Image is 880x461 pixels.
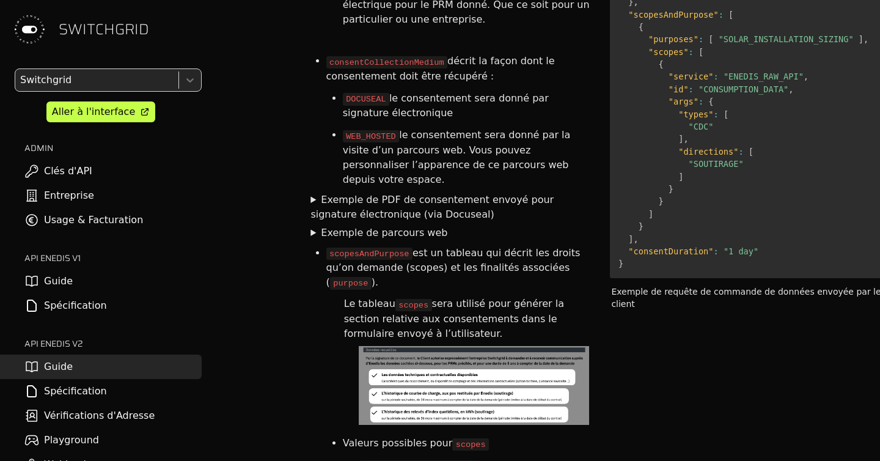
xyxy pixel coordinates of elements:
span: ] [678,134,683,144]
span: "ENEDIS_RAW_API" [724,72,804,81]
span: ] [678,172,683,182]
span: "args" [669,97,698,106]
span: "CONSUMPTION_DATA" [698,84,788,94]
li: Valeurs possibles pour [343,432,591,454]
span: [ [698,47,703,57]
span: , [683,134,688,144]
span: "SOUTIRAGE" [689,159,744,169]
span: "id" [669,84,689,94]
span: SWITCHGRID [59,20,149,39]
li: est un tableau qui décrit les droits qu’on demande (scopes) et les finalités associées ( ). [326,242,591,294]
li: le consentement sera donné par signature électronique [343,87,591,124]
span: , [634,234,639,244]
span: : [719,10,724,20]
span: [ [749,147,754,157]
span: "directions" [678,147,738,157]
h2: API ENEDIS v2 [24,337,202,350]
h2: ADMIN [24,142,202,154]
span: } [618,259,623,268]
code: WEB_HOSTED [343,130,399,142]
span: , [864,34,868,44]
code: consentCollectionMedium [326,56,448,68]
span: "scopes" [648,47,688,57]
span: "SOLAR_INSTALLATION_SIZING" [719,34,854,44]
summary: Exemple de PDF de consentement envoyé pour signature électronique (via Docuseal) [310,193,589,222]
span: : [698,97,703,106]
span: : [714,72,719,81]
div: Le tableau sera utilisé pour générer la section relative aux consentements dans le formulaire env... [343,295,591,432]
span: "CDC" [689,122,714,131]
span: "consentDuration" [628,246,713,256]
span: : [689,47,694,57]
span: "1 day" [724,246,758,256]
span: [ [728,10,733,20]
span: , [788,84,793,94]
li: décrit la façon dont le consentement doit être récupéré : [326,50,591,87]
h2: API ENEDIS v1 [24,252,202,264]
span: : [689,84,694,94]
a: Aller à l'interface [46,101,155,122]
code: scopes [452,438,489,451]
span: [ [724,109,728,119]
span: "purposes" [648,34,698,44]
span: } [669,184,673,194]
span: : [738,147,743,157]
span: "scopesAndPurpose" [628,10,718,20]
img: notion image [359,346,590,425]
img: Switchgrid Logo [10,10,49,49]
div: Aller à l'interface [52,105,135,119]
span: { [639,22,643,32]
span: "types" [678,109,713,119]
span: } [658,196,663,206]
span: , [804,72,809,81]
span: ] [648,209,653,219]
span: { [708,97,713,106]
span: "service" [669,72,714,81]
code: purpose [330,277,372,289]
summary: Exemple de parcours web [310,226,589,240]
code: scopes [395,299,432,311]
code: scopesAndPurpose [326,248,413,260]
span: [ [708,34,713,44]
span: : [698,34,703,44]
li: le consentement sera donné par la visite d’un parcours web. Vous pouvez personnaliser l’apparence... [343,124,591,190]
span: : [714,109,719,119]
code: DOCUSEAL [343,93,389,105]
span: ] [859,34,864,44]
span: { [658,59,663,69]
span: : [714,246,719,256]
span: } [639,221,643,231]
span: ] [628,234,633,244]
